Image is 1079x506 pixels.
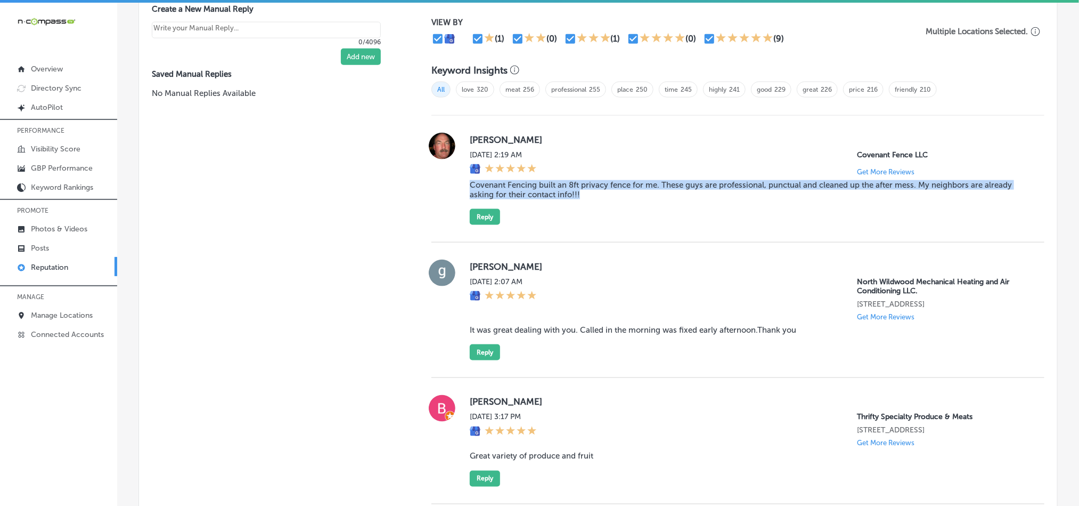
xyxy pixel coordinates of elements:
a: professional [551,86,586,93]
label: Saved Manual Replies [152,69,397,79]
button: Reply [470,209,500,225]
div: (1) [495,34,504,44]
a: price [849,86,864,93]
p: Posts [31,244,49,253]
p: Covenant Fence LLC [857,150,1027,159]
p: Multiple Locations Selected. [926,27,1028,36]
p: Get More Reviews [857,439,914,447]
div: 4 Stars [640,33,685,45]
div: 2 Stars [524,33,546,45]
a: 229 [774,86,786,93]
img: 660ab0bf-5cc7-4cb8-ba1c-48b5ae0f18e60NCTV_CLogo_TV_Black_-500x88.png [17,17,76,27]
p: Directory Sync [31,84,81,93]
div: 5 Stars [485,426,537,438]
div: (0) [546,34,557,44]
a: meat [505,86,520,93]
div: (1) [611,34,620,44]
p: 2135 Palm Bay Rd NE [857,426,1027,435]
label: [PERSON_NAME] [470,261,1027,272]
p: Reputation [31,263,68,272]
a: 320 [477,86,488,93]
div: (0) [685,34,696,44]
div: 1 Star [484,33,495,45]
a: highly [709,86,726,93]
a: love [462,86,474,93]
label: [PERSON_NAME] [470,397,1027,407]
a: 255 [589,86,600,93]
label: [PERSON_NAME] [470,134,1027,145]
div: (9) [773,34,784,44]
a: place [617,86,633,93]
label: [DATE] 3:17 PM [470,413,537,422]
div: 5 Stars [485,164,537,175]
p: No Manual Replies Available [152,87,397,99]
button: Reply [470,471,500,487]
blockquote: It was great dealing with you. Called in the morning was fixed early afternoon.Thank you [470,325,1027,335]
p: Connected Accounts [31,330,104,339]
a: friendly [895,86,917,93]
a: 256 [523,86,534,93]
h3: Keyword Insights [431,65,508,76]
blockquote: Great variety of produce and fruit [470,452,1027,461]
a: 226 [821,86,832,93]
div: 3 Stars [577,33,611,45]
p: Manage Locations [31,311,93,320]
div: 5 Stars [716,33,773,45]
a: good [757,86,772,93]
p: GBP Performance [31,164,93,173]
p: 0/4096 [152,38,381,46]
blockquote: Covenant Fencing built an 8ft privacy fence for me. These guys are professional, punctual and cle... [470,180,1027,199]
p: Thrifty Specialty Produce & Meats [857,413,1027,422]
label: [DATE] 2:19 AM [470,150,537,159]
a: great [803,86,818,93]
p: Photos & Videos [31,224,87,234]
a: 241 [729,86,740,93]
a: 210 [920,86,931,93]
a: time [665,86,678,93]
p: 351 Ranger Road Unit 3 [857,300,1027,309]
a: 216 [867,86,878,93]
p: Keyword Rankings [31,183,93,192]
p: Visibility Score [31,144,80,154]
button: Reply [470,344,500,360]
span: All [431,82,451,98]
p: AutoPilot [31,103,63,112]
p: Get More Reviews [857,313,914,321]
button: Add new [341,49,381,65]
a: 245 [681,86,692,93]
label: Create a New Manual Reply [152,4,381,14]
label: [DATE] 2:07 AM [470,277,537,286]
textarea: Create your Quick Reply [152,22,381,38]
p: VIEW BY [431,18,922,27]
p: Get More Reviews [857,168,914,176]
p: Overview [31,65,63,74]
a: 250 [636,86,648,93]
p: North Wildwood Mechanical Heating and Air Conditioning LLC. [857,277,1027,295]
div: 5 Stars [485,291,537,302]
